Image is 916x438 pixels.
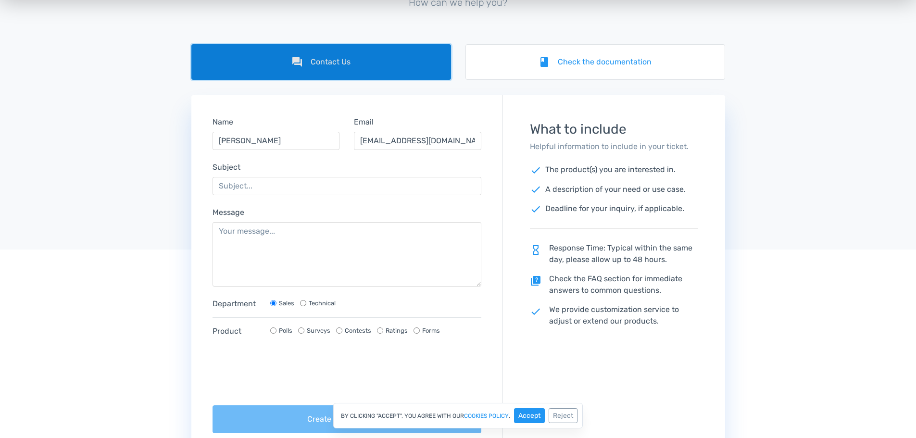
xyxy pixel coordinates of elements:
[549,408,577,423] button: Reject
[279,326,292,335] label: Polls
[291,56,303,68] i: forum
[539,56,550,68] i: book
[530,122,698,137] h3: What to include
[345,326,371,335] label: Contests
[213,132,340,150] input: Name...
[530,275,541,287] span: quiz
[465,44,725,80] a: bookCheck the documentation
[530,306,541,317] span: check
[279,299,294,308] label: Sales
[530,273,698,296] p: Check the FAQ section for immediate answers to common questions.
[530,141,698,152] p: Helpful information to include in your ticket.
[530,164,541,176] span: check
[530,244,541,256] span: hourglass_empty
[307,326,330,335] label: Surveys
[213,356,359,394] iframe: reCAPTCHA
[213,116,233,128] label: Name
[530,203,698,215] p: Deadline for your inquiry, if applicable.
[422,326,440,335] label: Forms
[213,325,261,337] label: Product
[530,184,698,196] p: A description of your need or use case.
[213,298,261,310] label: Department
[213,177,482,195] input: Subject...
[354,132,481,150] input: Email...
[354,116,374,128] label: Email
[333,403,583,428] div: By clicking "Accept", you agree with our .
[386,326,408,335] label: Ratings
[530,242,698,265] p: Response Time: Typical within the same day, please allow up to 48 hours.
[530,164,698,176] p: The product(s) you are interested in.
[213,162,240,173] label: Subject
[530,203,541,215] span: check
[514,408,545,423] button: Accept
[530,304,698,327] p: We provide customization service to adjust or extend our products.
[530,184,541,195] span: check
[464,413,509,419] a: cookies policy
[213,207,244,218] label: Message
[309,299,336,308] label: Technical
[191,44,451,80] a: forumContact Us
